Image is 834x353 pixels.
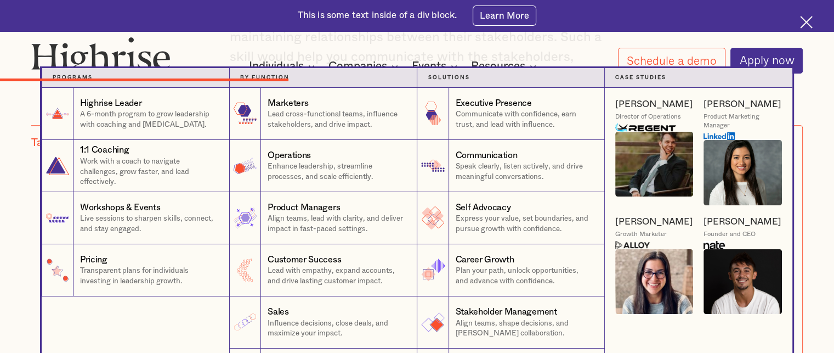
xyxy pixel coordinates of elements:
a: SalesInfluence decisions, close deals, and maximize your impact. [229,296,417,349]
div: Resources [471,60,525,73]
div: Communication [456,149,518,162]
p: Influence decisions, close deals, and maximize your impact. [268,318,406,339]
a: Schedule a demo [618,48,725,73]
div: Resources [471,60,540,73]
div: Events [412,60,461,73]
div: Highrise Leader [80,97,141,110]
div: Marketers [268,97,308,110]
div: Individuals [249,60,304,73]
div: Companies [328,60,401,73]
a: MarketersLead cross-functional teams, influence stakeholders, and drive impact. [229,88,417,140]
div: Pricing [80,254,107,266]
strong: by function [240,75,290,80]
a: Career GrowthPlan your path, unlock opportunities, and advance with confidence. [417,244,604,296]
p: Speak clearly, listen actively, and drive meaningful conversations. [456,161,594,182]
a: Product ManagersAlign teams, lead with clarity, and deliver impact in fast-paced settings. [229,192,417,244]
div: Founder and CEO [703,230,756,238]
div: Workshops & Events [80,201,160,214]
a: Highrise LeaderA 6-month program to grow leadership with coaching and [MEDICAL_DATA]. [42,88,229,140]
p: Lead with empathy, expand accounts, and drive lasting customer impact. [268,266,406,286]
p: Lead cross-functional teams, influence stakeholders, and drive impact. [268,109,406,130]
p: Work with a coach to navigate challenges, grow faster, and lead effectively. [80,156,219,187]
p: Transparent plans for individuals investing in leadership growth. [80,266,219,286]
p: A 6-month program to grow leadership with coaching and [MEDICAL_DATA]. [80,109,219,130]
a: CommunicationSpeak clearly, listen actively, and drive meaningful conversations. [417,140,604,192]
a: Apply now [730,48,803,74]
strong: Solutions [428,75,469,80]
div: Sales [268,306,288,318]
div: Product Marketing Manager [703,113,782,129]
a: Learn More [473,5,537,25]
div: Events [412,60,446,73]
div: Self Advocacy [456,201,511,214]
div: Individuals [249,60,318,73]
a: Executive PresenceCommunicate with confidence, earn trust, and lead with influence. [417,88,604,140]
p: Enhance leadership, streamline processes, and scale efficiently. [268,161,406,182]
p: Express your value, set boundaries, and pursue growth with confidence. [456,214,594,234]
a: OperationsEnhance leadership, streamline processes, and scale efficiently. [229,140,417,192]
div: Operations [268,149,311,162]
div: Director of Operations [615,113,681,121]
p: Communicate with confidence, earn trust, and lead with influence. [456,109,594,130]
div: Growth Marketer [615,230,667,238]
div: Career Growth [456,254,514,266]
strong: Case Studies [615,75,666,80]
div: Companies [328,60,387,73]
a: [PERSON_NAME] [703,98,781,110]
a: [PERSON_NAME] [703,216,781,228]
p: Plan your path, unlock opportunities, and advance with confidence. [456,266,594,286]
a: PricingTransparent plans for individuals investing in leadership growth. [42,244,229,296]
a: Self AdvocacyExpress your value, set boundaries, and pursue growth with confidence. [417,192,604,244]
div: This is some text inside of a div block. [298,9,457,22]
a: 1:1 CoachingWork with a coach to navigate challenges, grow faster, and lead effectively. [42,140,229,192]
div: Stakeholder Management [456,306,557,318]
p: Align teams, lead with clarity, and deliver impact in fast-paced settings. [268,214,406,234]
div: Product Managers [268,201,340,214]
div: Executive Presence [456,97,532,110]
a: Customer SuccessLead with empathy, expand accounts, and drive lasting customer impact. [229,244,417,296]
div: 1:1 Coaching [80,144,129,156]
p: Align teams, shape decisions, and [PERSON_NAME] collaboration. [456,318,594,339]
a: Stakeholder ManagementAlign teams, shape decisions, and [PERSON_NAME] collaboration. [417,296,604,349]
div: Customer Success [268,254,341,266]
a: [PERSON_NAME] [615,98,693,110]
a: [PERSON_NAME] [615,216,693,228]
img: Cross icon [800,16,813,29]
img: Highrise logo [31,37,171,79]
p: Live sessions to sharpen skills, connect, and stay engaged. [80,214,219,234]
a: Workshops & EventsLive sessions to sharpen skills, connect, and stay engaged. [42,192,229,244]
strong: Programs [53,75,93,80]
